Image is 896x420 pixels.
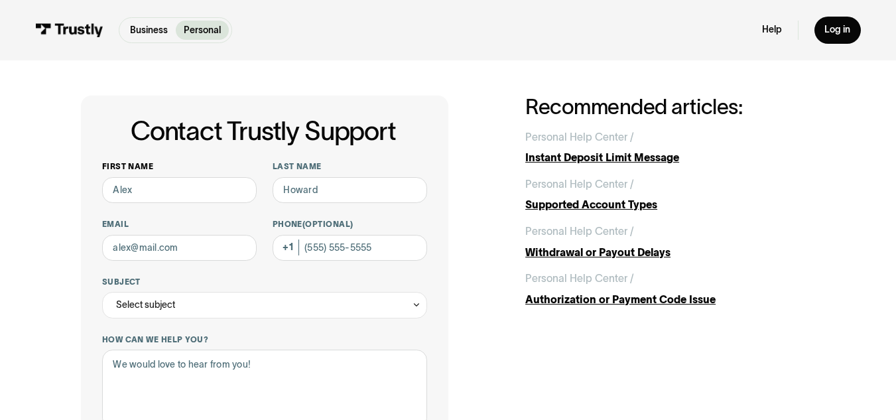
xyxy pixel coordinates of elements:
[273,235,427,261] input: (555) 555-5555
[525,292,815,308] div: Authorization or Payment Code Issue
[102,292,427,318] div: Select subject
[525,129,634,145] div: Personal Help Center /
[814,17,862,44] a: Log in
[525,176,815,213] a: Personal Help Center /Supported Account Types
[35,23,103,38] img: Trustly Logo
[302,220,353,228] span: (Optional)
[102,334,427,345] label: How can we help you?
[525,224,815,260] a: Personal Help Center /Withdrawal or Payout Delays
[762,24,782,36] a: Help
[525,150,815,166] div: Instant Deposit Limit Message
[525,271,634,287] div: Personal Help Center /
[525,197,815,213] div: Supported Account Types
[525,224,634,240] div: Personal Help Center /
[102,219,257,230] label: Email
[824,24,850,36] div: Log in
[102,235,257,261] input: alex@mail.com
[525,129,815,166] a: Personal Help Center /Instant Deposit Limit Message
[184,23,221,37] p: Personal
[525,96,815,119] h2: Recommended articles:
[525,176,634,192] div: Personal Help Center /
[273,161,427,172] label: Last name
[176,21,229,40] a: Personal
[99,117,427,145] h1: Contact Trustly Support
[525,271,815,307] a: Personal Help Center /Authorization or Payment Code Issue
[102,161,257,172] label: First name
[273,219,427,230] label: Phone
[273,177,427,204] input: Howard
[102,177,257,204] input: Alex
[116,297,175,313] div: Select subject
[122,21,176,40] a: Business
[102,277,427,287] label: Subject
[130,23,168,37] p: Business
[525,245,815,261] div: Withdrawal or Payout Delays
